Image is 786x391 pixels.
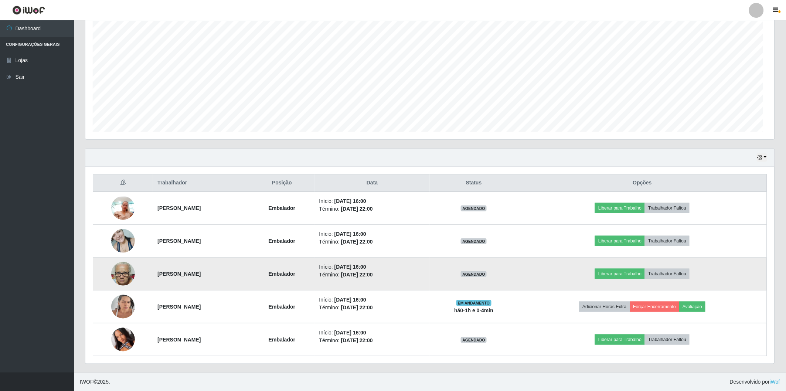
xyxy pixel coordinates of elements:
th: Trabalhador [153,174,249,192]
time: [DATE] 16:00 [334,264,366,270]
li: Término: [319,337,425,344]
button: Liberar para Trabalho [595,236,645,246]
th: Data [315,174,430,192]
li: Início: [319,197,425,205]
time: [DATE] 22:00 [341,337,373,343]
img: 1714959691742.jpeg [111,225,135,256]
li: Início: [319,329,425,337]
span: AGENDADO [461,238,487,244]
time: [DATE] 22:00 [341,272,373,278]
button: Liberar para Trabalho [595,269,645,279]
strong: [PERSON_NAME] [157,337,201,343]
a: iWof [770,379,780,385]
time: [DATE] 16:00 [334,330,366,336]
img: 1747137437507.jpeg [111,313,135,366]
li: Início: [319,230,425,238]
span: AGENDADO [461,271,487,277]
span: AGENDADO [461,337,487,343]
span: © 2025 . [80,378,110,386]
span: Desenvolvido por [730,378,780,386]
time: [DATE] 16:00 [334,231,366,237]
span: EM ANDAMENTO [456,300,491,306]
time: [DATE] 22:00 [341,305,373,310]
button: Trabalhador Faltou [645,203,690,213]
time: [DATE] 22:00 [341,206,373,212]
li: Término: [319,205,425,213]
li: Início: [319,263,425,271]
strong: Embalador [269,304,295,310]
strong: [PERSON_NAME] [157,304,201,310]
li: Término: [319,271,425,279]
button: Trabalhador Faltou [645,334,690,345]
span: AGENDADO [461,205,487,211]
button: Adicionar Horas Extra [579,302,630,312]
img: 1721517353496.jpeg [111,258,135,290]
time: [DATE] 16:00 [334,198,366,204]
strong: há 0-1 h e 0-4 min [454,307,493,313]
strong: [PERSON_NAME] [157,238,201,244]
li: Término: [319,304,425,312]
button: Liberar para Trabalho [595,334,645,345]
img: 1704221939354.jpeg [111,192,135,224]
th: Posição [249,174,314,192]
th: Opções [518,174,767,192]
strong: Embalador [269,337,295,343]
button: Liberar para Trabalho [595,203,645,213]
span: IWOF [80,379,93,385]
img: CoreUI Logo [12,6,45,15]
strong: [PERSON_NAME] [157,205,201,211]
button: Trabalhador Faltou [645,236,690,246]
th: Status [430,174,518,192]
strong: Embalador [269,271,295,277]
time: [DATE] 16:00 [334,297,366,303]
img: 1741963068390.jpeg [111,291,135,322]
li: Início: [319,296,425,304]
time: [DATE] 22:00 [341,239,373,245]
strong: Embalador [269,238,295,244]
button: Forçar Encerramento [630,302,680,312]
strong: Embalador [269,205,295,211]
li: Término: [319,238,425,246]
button: Avaliação [679,302,705,312]
button: Trabalhador Faltou [645,269,690,279]
strong: [PERSON_NAME] [157,271,201,277]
